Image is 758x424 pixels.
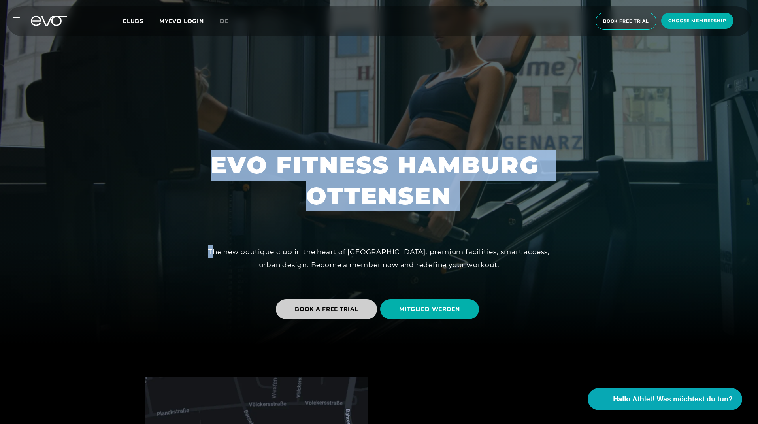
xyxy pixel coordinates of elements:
span: Hallo Athlet! Was möchtest du tun? [613,394,733,405]
a: BOOK A FREE TRIAL [276,293,380,325]
span: book free trial [603,18,649,24]
span: Clubs [123,17,143,24]
a: MYEVO LOGIN [159,17,204,24]
a: Clubs [123,17,159,24]
span: de [220,17,229,24]
a: book free trial [593,13,659,30]
button: Hallo Athlet! Was möchtest du tun? [588,388,742,410]
span: MITGLIED WERDEN [399,305,460,313]
span: BOOK A FREE TRIAL [295,305,358,313]
a: MITGLIED WERDEN [380,293,482,325]
span: choose membership [668,17,726,24]
div: The new boutique club in the heart of [GEOGRAPHIC_DATA]: premium facilities, smart access, urban ... [201,245,557,271]
a: choose membership [659,13,736,30]
a: de [220,17,238,26]
h1: EVO FITNESS HAMBURG OTTENSEN [211,150,547,211]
